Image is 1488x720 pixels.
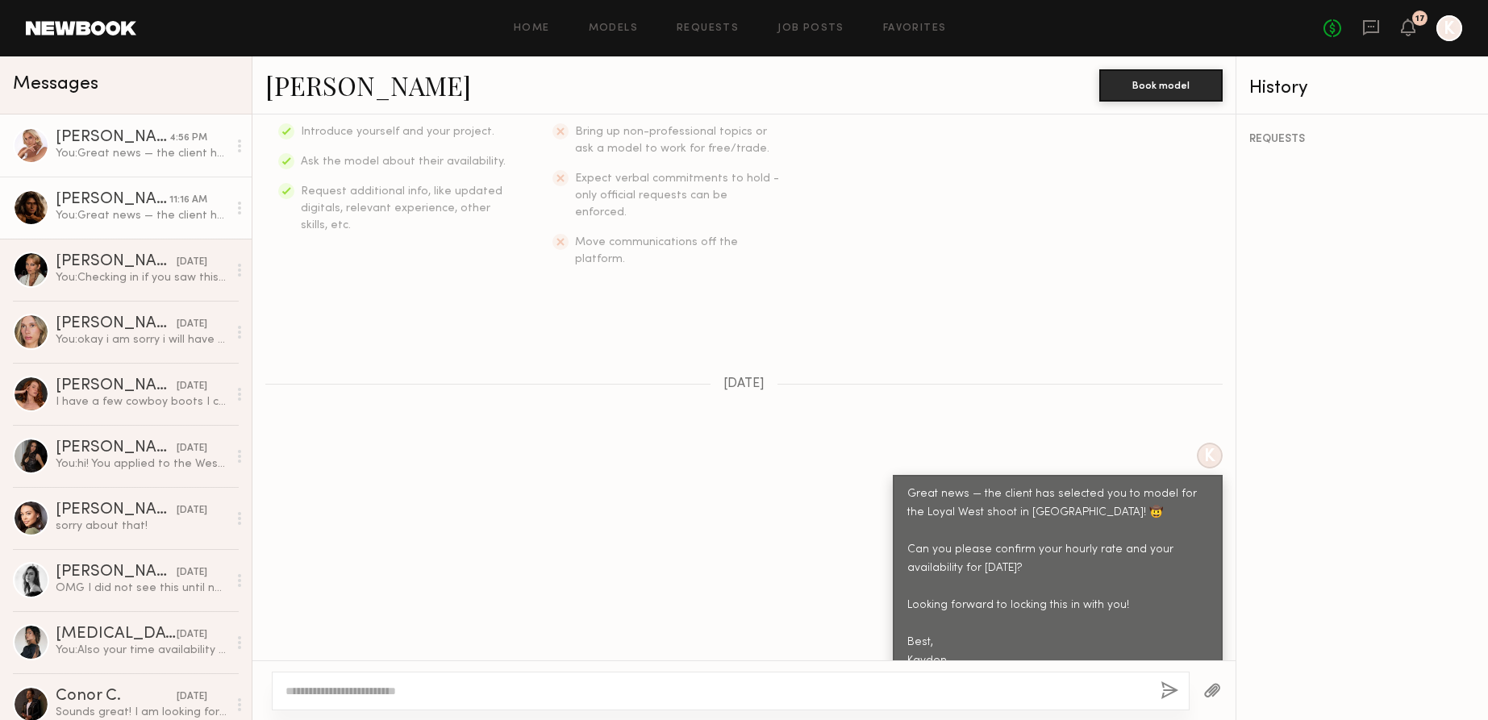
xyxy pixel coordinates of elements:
div: You: okay i am sorry i will have to go a different direction [56,332,227,348]
span: Bring up non-professional topics or ask a model to work for free/trade. [575,127,769,154]
div: [DATE] [177,565,207,581]
div: You: Great news — the client has selected you to model for the Loyal West shoot in [GEOGRAPHIC_DA... [56,208,227,223]
a: K [1436,15,1462,41]
div: [PERSON_NAME] [56,316,177,332]
a: Book model [1099,77,1223,91]
div: [PERSON_NAME] [56,130,169,146]
div: 17 [1415,15,1425,23]
div: [DATE] [177,317,207,332]
a: [PERSON_NAME] [265,68,471,102]
div: [DATE] [177,255,207,270]
span: Expect verbal commitments to hold - only official requests can be enforced. [575,173,779,218]
div: Conor C. [56,689,177,705]
div: [DATE] [177,627,207,643]
div: I have a few cowboy boots I can bring! and my rate is 100/h ♥️ [56,394,227,410]
div: sorry about that! [56,518,227,534]
div: You: hi! You applied to the Western Jewelry Lifestyle campaign! I just wanted to make sure you sa... [56,456,227,472]
div: Great news — the client has selected you to model for the Loyal West shoot in [GEOGRAPHIC_DATA]! ... [907,485,1208,671]
div: You: Checking in if you saw this! If i dont get a response [DATE] will have to reach out to someo... [56,270,227,285]
span: Introduce yourself and your project. [301,127,494,137]
div: [PERSON_NAME] [56,254,177,270]
div: [DATE] [177,689,207,705]
div: 11:16 AM [169,193,207,208]
div: 4:56 PM [169,131,207,146]
a: Favorites [883,23,947,34]
div: [MEDICAL_DATA][PERSON_NAME] [56,626,177,643]
div: [PERSON_NAME] [56,378,177,394]
span: Request additional info, like updated digitals, relevant experience, other skills, etc. [301,186,502,231]
div: [PERSON_NAME] [56,440,177,456]
span: [DATE] [723,377,765,391]
div: OMG I did not see this until now…. I for some reason never get notifications for messages on this... [56,581,227,596]
div: REQUESTS [1249,134,1475,145]
span: Move communications off the platform. [575,237,738,264]
div: History [1249,79,1475,98]
div: [PERSON_NAME] [56,192,169,208]
div: [DATE] [177,441,207,456]
div: Sounds great! I am looking forward to it [56,705,227,720]
span: Messages [13,75,98,94]
button: Book model [1099,69,1223,102]
div: You: Also your time availability so I can book time slot for location! [56,643,227,658]
a: Job Posts [777,23,844,34]
div: You: Great news — the client has selected you to model for the Loyal West shoot in [GEOGRAPHIC_DA... [56,146,227,161]
a: Home [514,23,550,34]
div: [PERSON_NAME] [56,502,177,518]
div: [DATE] [177,503,207,518]
div: [DATE] [177,379,207,394]
div: [PERSON_NAME] [56,564,177,581]
a: Models [589,23,638,34]
span: Ask the model about their availability. [301,156,506,167]
a: Requests [677,23,739,34]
